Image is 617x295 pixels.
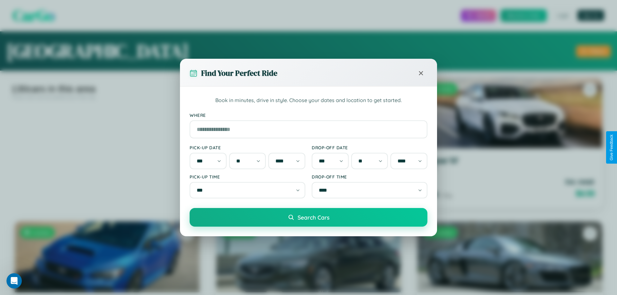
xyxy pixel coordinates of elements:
label: Pick-up Time [190,174,305,179]
label: Where [190,112,427,118]
label: Pick-up Date [190,145,305,150]
button: Search Cars [190,208,427,227]
h3: Find Your Perfect Ride [201,68,277,78]
p: Book in minutes, drive in style. Choose your dates and location to get started. [190,96,427,105]
label: Drop-off Date [312,145,427,150]
span: Search Cars [298,214,329,221]
label: Drop-off Time [312,174,427,179]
